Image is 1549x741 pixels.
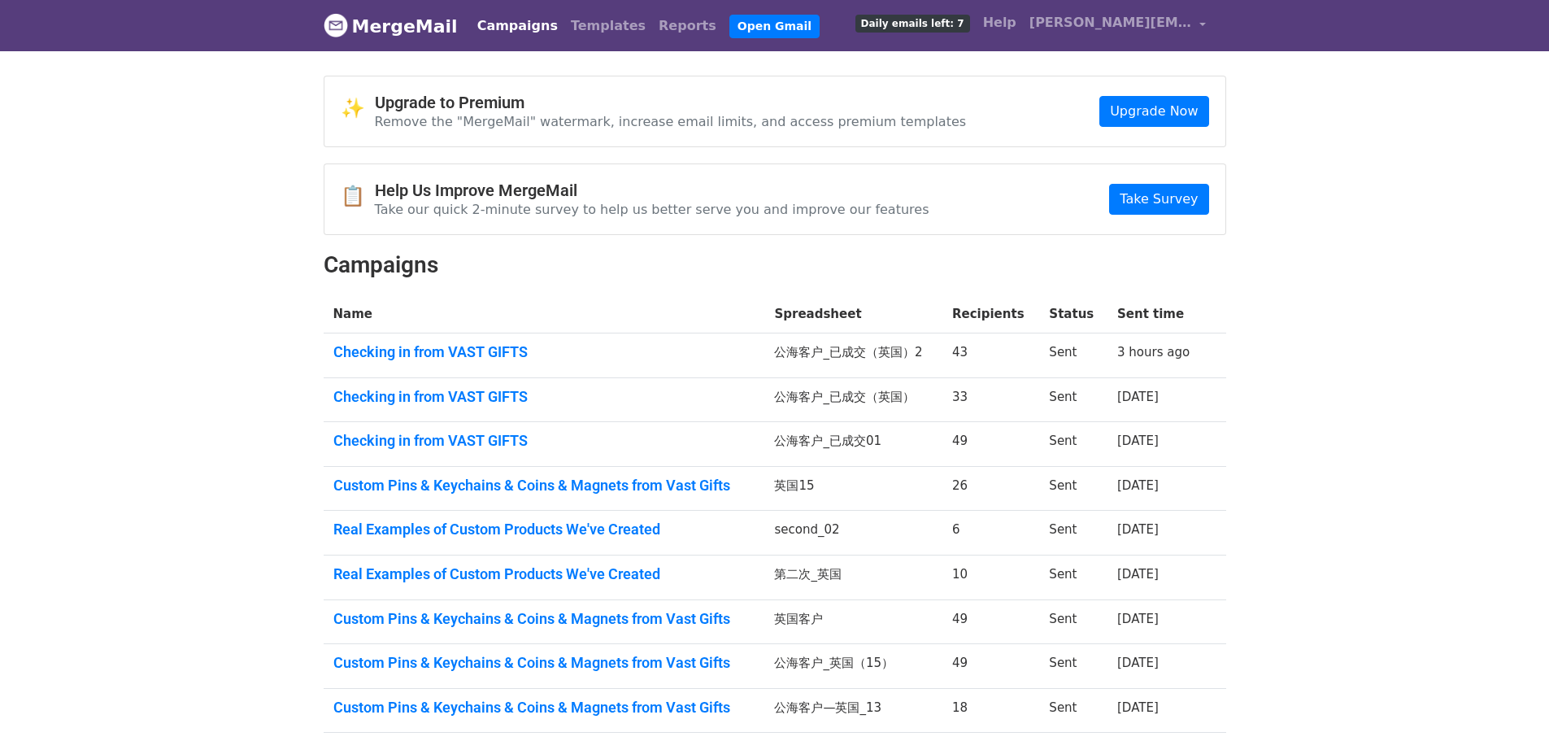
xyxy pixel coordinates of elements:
[942,377,1039,422] td: 33
[324,9,458,43] a: MergeMail
[1117,478,1159,493] a: [DATE]
[333,477,755,495] a: Custom Pins & Keychains & Coins & Magnets from Vast Gifts
[1117,612,1159,626] a: [DATE]
[942,333,1039,378] td: 43
[375,201,929,218] p: Take our quick 2-minute survey to help us better serve you and improve our features
[1117,345,1190,360] a: 3 hours ago
[333,610,755,628] a: Custom Pins & Keychains & Coins & Magnets from Vast Gifts
[564,10,652,42] a: Templates
[471,10,564,42] a: Campaigns
[333,699,755,717] a: Custom Pins & Keychains & Coins & Magnets from Vast Gifts
[1039,377,1107,422] td: Sent
[341,185,375,208] span: 📋
[1039,599,1107,644] td: Sent
[1039,644,1107,689] td: Sent
[764,599,942,644] td: 英国客户
[1039,422,1107,467] td: Sent
[324,251,1226,279] h2: Campaigns
[764,644,942,689] td: 公海客户_英国（15）
[942,688,1039,733] td: 18
[1039,688,1107,733] td: Sent
[764,333,942,378] td: 公海客户_已成交（英国）2
[1039,511,1107,556] td: Sent
[942,556,1039,600] td: 10
[942,599,1039,644] td: 49
[942,511,1039,556] td: 6
[375,181,929,200] h4: Help Us Improve MergeMail
[1039,556,1107,600] td: Sent
[1107,295,1205,333] th: Sent time
[764,466,942,511] td: 英国15
[1117,700,1159,715] a: [DATE]
[333,521,755,538] a: Real Examples of Custom Products We've Created
[375,113,967,130] p: Remove the "MergeMail" watermark, increase email limits, and access premium templates
[764,556,942,600] td: 第二次_英国
[1117,656,1159,670] a: [DATE]
[942,466,1039,511] td: 26
[1023,7,1213,45] a: [PERSON_NAME][EMAIL_ADDRESS][DOMAIN_NAME]
[942,644,1039,689] td: 49
[333,654,755,672] a: Custom Pins & Keychains & Coins & Magnets from Vast Gifts
[1117,434,1159,448] a: [DATE]
[764,295,942,333] th: Spreadsheet
[1109,184,1208,215] a: Take Survey
[1117,567,1159,582] a: [DATE]
[942,295,1039,333] th: Recipients
[324,295,765,333] th: Name
[942,422,1039,467] td: 49
[333,343,755,361] a: Checking in from VAST GIFTS
[764,511,942,556] td: second_02
[1039,466,1107,511] td: Sent
[764,422,942,467] td: 公海客户_已成交01
[333,432,755,450] a: Checking in from VAST GIFTS
[333,565,755,583] a: Real Examples of Custom Products We've Created
[341,97,375,120] span: ✨
[764,377,942,422] td: 公海客户_已成交（英国）
[1117,390,1159,404] a: [DATE]
[652,10,723,42] a: Reports
[729,15,820,38] a: Open Gmail
[1029,13,1192,33] span: [PERSON_NAME][EMAIL_ADDRESS][DOMAIN_NAME]
[1039,333,1107,378] td: Sent
[855,15,970,33] span: Daily emails left: 7
[333,388,755,406] a: Checking in from VAST GIFTS
[1039,295,1107,333] th: Status
[1099,96,1208,127] a: Upgrade Now
[764,688,942,733] td: 公海客户—英国_13
[977,7,1023,39] a: Help
[375,93,967,112] h4: Upgrade to Premium
[1117,522,1159,537] a: [DATE]
[849,7,977,39] a: Daily emails left: 7
[324,13,348,37] img: MergeMail logo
